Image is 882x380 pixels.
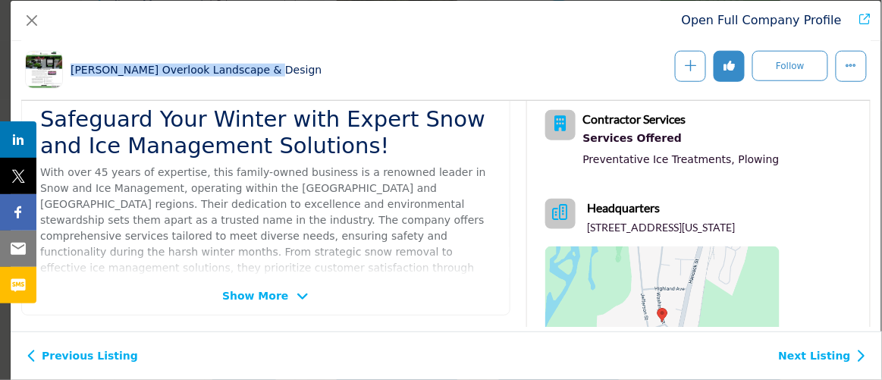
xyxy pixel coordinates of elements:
[583,128,780,149] div: Services Offered refers to the specific products, assistance, or expertise a business provides to...
[40,106,491,159] h2: Safeguard Your Winter with Expert Snow and Ice Management Solutions!
[27,348,138,364] a: Previous Listing
[849,11,871,30] a: Redirect to skinner-overlook-landscape-design
[25,51,63,89] img: skinner-overlook-landscape-design logo
[583,128,780,149] a: Services Offered
[682,13,842,27] a: Redirect to skinner-overlook-landscape-design
[21,10,42,31] button: Close
[545,110,576,140] button: Category Icon
[222,288,288,304] span: Show More
[545,199,576,229] button: Headquarter icon
[583,111,686,126] b: Contractor Services
[739,153,780,165] a: Plowing
[583,153,736,165] a: Preventative Ice Treatments,
[588,199,661,217] b: Headquarters
[752,51,828,81] button: Follow
[40,165,491,292] p: With over 45 years of expertise, this family-owned business is a renowned leader in Snow and Ice ...
[583,114,686,126] a: Contractor Services
[588,220,736,235] p: [STREET_ADDRESS][US_STATE]
[779,348,866,364] a: Next Listing
[71,64,322,77] h1: [PERSON_NAME] Overlook Landscape & Design
[836,51,867,82] button: More Options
